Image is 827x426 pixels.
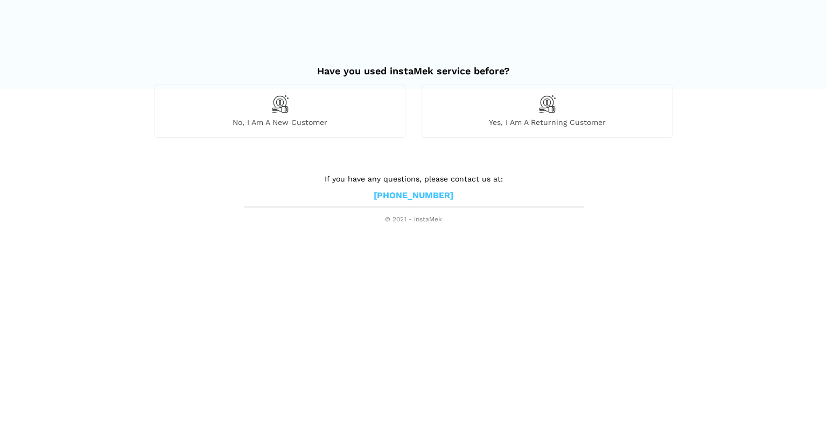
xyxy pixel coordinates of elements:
[374,190,453,201] a: [PHONE_NUMBER]
[244,215,583,224] span: © 2021 - instaMek
[155,117,405,127] span: No, I am a new customer
[244,173,583,185] p: If you have any questions, please contact us at:
[422,117,672,127] span: Yes, I am a returning customer
[155,54,672,77] h2: Have you used instaMek service before?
